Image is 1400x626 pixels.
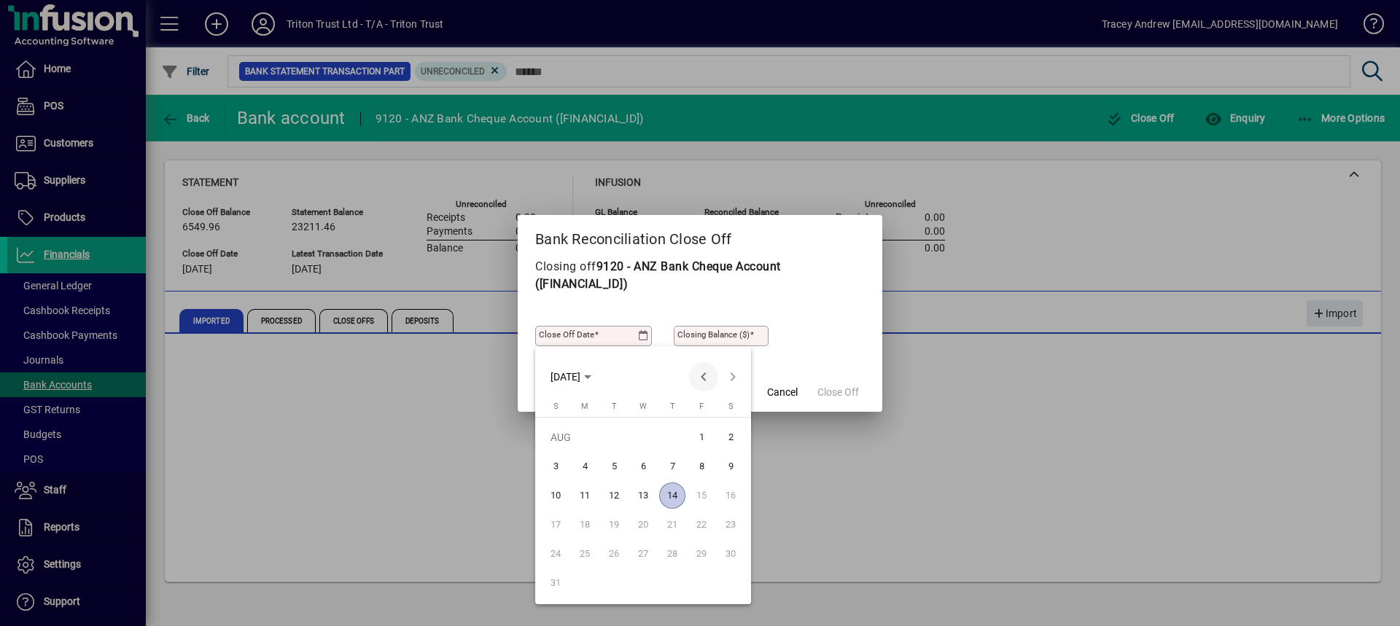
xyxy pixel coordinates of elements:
[629,481,658,510] button: Wed Aug 13 2025
[570,481,599,510] button: Mon Aug 11 2025
[688,453,715,480] span: 8
[572,541,598,567] span: 25
[599,539,629,568] button: Tue Aug 26 2025
[659,453,685,480] span: 7
[629,452,658,481] button: Wed Aug 06 2025
[658,452,687,481] button: Thu Aug 07 2025
[658,510,687,539] button: Thu Aug 21 2025
[545,364,597,390] button: Choose month and year
[599,452,629,481] button: Tue Aug 05 2025
[541,539,570,568] button: Sun Aug 24 2025
[542,570,569,596] span: 31
[687,423,716,452] button: Fri Aug 01 2025
[570,510,599,539] button: Mon Aug 18 2025
[658,481,687,510] button: Thu Aug 14 2025
[581,402,588,411] span: M
[716,481,745,510] button: Sat Aug 16 2025
[629,539,658,568] button: Wed Aug 27 2025
[542,482,569,509] span: 10
[688,541,715,567] span: 29
[629,510,658,539] button: Wed Aug 20 2025
[687,510,716,539] button: Fri Aug 22 2025
[541,423,687,452] td: AUG
[688,512,715,538] span: 22
[601,541,627,567] span: 26
[553,402,559,411] span: S
[601,482,627,509] span: 12
[570,452,599,481] button: Mon Aug 04 2025
[541,452,570,481] button: Sun Aug 03 2025
[717,541,744,567] span: 30
[551,371,580,383] span: [DATE]
[687,452,716,481] button: Fri Aug 08 2025
[542,512,569,538] span: 17
[717,453,744,480] span: 9
[658,539,687,568] button: Thu Aug 28 2025
[601,512,627,538] span: 19
[541,481,570,510] button: Sun Aug 10 2025
[572,482,598,509] span: 11
[687,481,716,510] button: Fri Aug 15 2025
[599,481,629,510] button: Tue Aug 12 2025
[659,541,685,567] span: 28
[630,453,656,480] span: 6
[542,541,569,567] span: 24
[688,424,715,450] span: 1
[639,402,647,411] span: W
[659,482,685,509] span: 14
[699,402,704,411] span: F
[717,512,744,538] span: 23
[688,482,715,509] span: 15
[630,512,656,538] span: 20
[612,402,617,411] span: T
[689,362,718,391] button: Previous month
[716,423,745,452] button: Sat Aug 02 2025
[717,424,744,450] span: 2
[716,452,745,481] button: Sat Aug 09 2025
[601,453,627,480] span: 5
[542,453,569,480] span: 3
[572,512,598,538] span: 18
[570,539,599,568] button: Mon Aug 25 2025
[716,510,745,539] button: Sat Aug 23 2025
[717,482,744,509] span: 16
[572,453,598,480] span: 4
[728,402,734,411] span: S
[687,539,716,568] button: Fri Aug 29 2025
[716,539,745,568] button: Sat Aug 30 2025
[670,402,675,411] span: T
[659,512,685,538] span: 21
[541,568,570,598] button: Sun Aug 31 2025
[541,510,570,539] button: Sun Aug 17 2025
[630,482,656,509] span: 13
[599,510,629,539] button: Tue Aug 19 2025
[630,541,656,567] span: 27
